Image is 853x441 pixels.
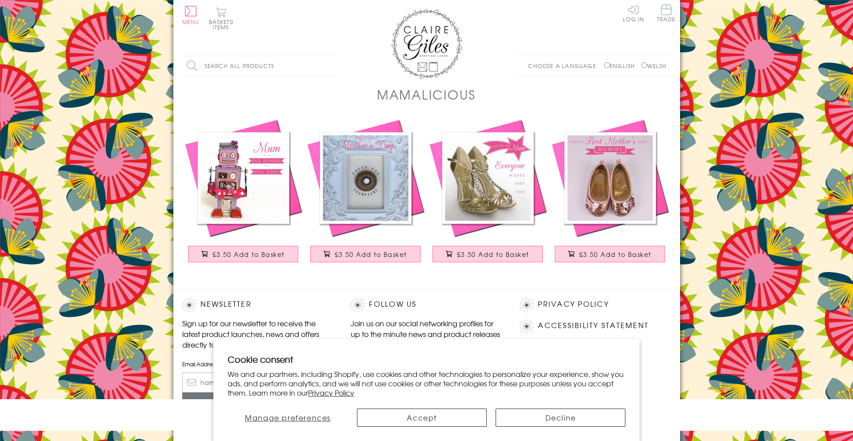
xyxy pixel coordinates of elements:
p: Sign up for our newsletter to receive the latest product launches, news and offers directly to yo... [182,318,333,350]
h2: Newsletter [182,298,333,312]
a: Trade [657,4,676,24]
button: Manage preferences [228,409,348,427]
img: Mother's Day Card, Shoes, Mum everyone wishes they had [427,117,549,239]
span: £3.50 Add to Basket [212,250,285,259]
button: £3.50 Add to Basket [555,246,665,262]
img: Mother's Day Card, Call for Love, Press for Champagne [304,117,427,239]
a: Log In [623,4,644,22]
label: English [604,62,639,70]
input: Search all products [182,56,338,76]
a: Privacy Policy [538,298,609,310]
h2: Cookie consent [228,353,626,365]
p: Choose a language: [528,62,602,70]
a: Mother's Day Card, Shoes, Mum everyone wishes they had £3.50 Add to Basket [427,117,549,271]
span: £3.50 Add to Basket [335,250,407,259]
img: Claire Giles Greetings Cards [391,9,462,79]
input: harry@hogwarts.edu [182,373,333,393]
button: Basket0 items [209,7,233,30]
button: £3.50 Add to Basket [310,246,420,262]
a: Mother's Day Card, Cute Robot, Old School, Still Cool £3.50 Add to Basket [182,117,304,271]
button: £3.50 Add to Basket [188,246,298,262]
h2: Follow Us [351,298,502,312]
span: Menu [182,18,200,26]
input: Subscribe [182,393,333,413]
h1: Mamalicious [377,85,476,104]
button: Menu [182,6,200,24]
button: Decline [496,409,625,427]
button: £3.50 Add to Basket [433,246,543,262]
label: Email Address [182,360,333,368]
a: Accessibility Statement [538,320,649,332]
button: Accept [357,409,487,427]
label: Welsh [641,62,667,70]
input: English [604,62,610,68]
span: 0 items [213,18,233,31]
p: We and our partners, including Shopify, use cookies and other technologies to personalize your ex... [228,369,626,397]
img: Mother's Day Card, Glitter Shoes, First Mother's Day [549,117,671,239]
a: Mother's Day Card, Call for Love, Press for Champagne £3.50 Add to Basket [304,117,427,271]
input: Search [329,56,338,76]
span: Manage preferences [245,412,331,423]
span: Trade [657,4,676,22]
img: Mother's Day Card, Cute Robot, Old School, Still Cool [182,117,304,239]
p: Join us on our social networking profiles for up to the minute news and product releases the mome... [351,318,502,350]
a: Privacy Policy [308,387,354,398]
span: £3.50 Add to Basket [579,250,652,259]
a: Mother's Day Card, Glitter Shoes, First Mother's Day £3.50 Add to Basket [549,117,671,271]
span: £3.50 Add to Basket [457,250,529,259]
input: Welsh [641,62,647,68]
